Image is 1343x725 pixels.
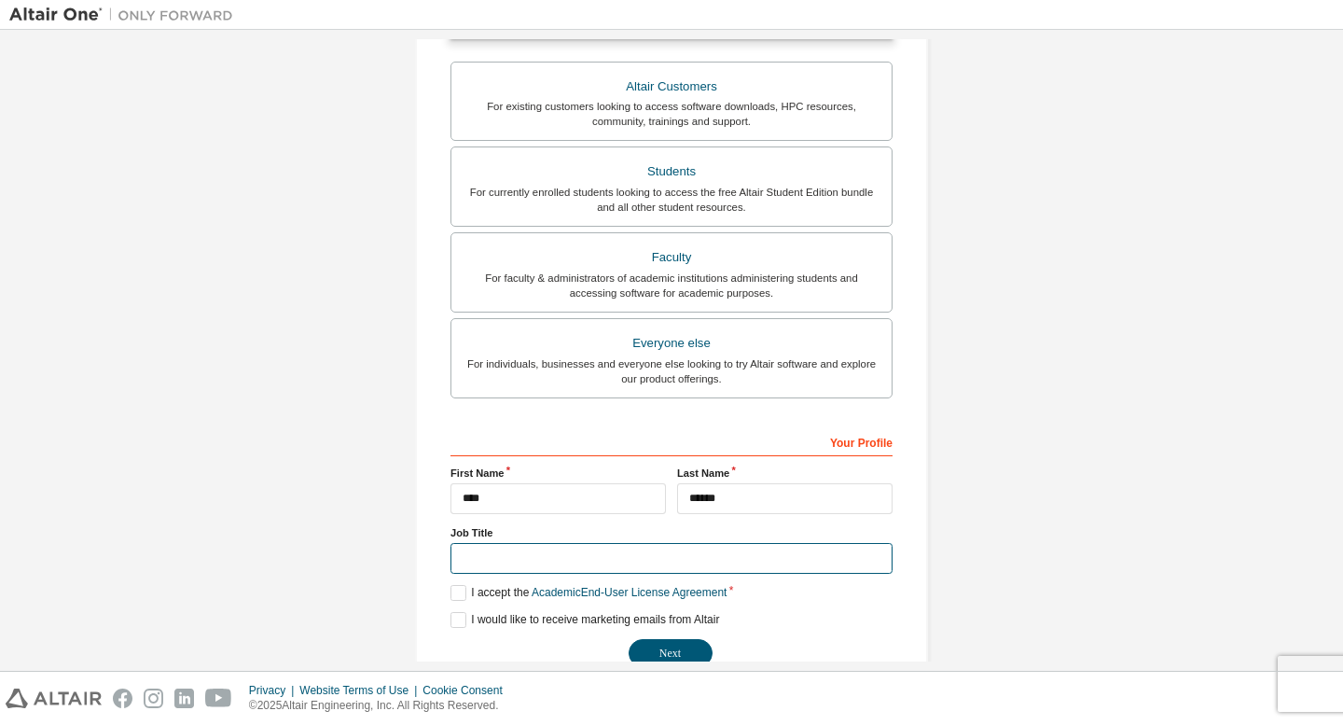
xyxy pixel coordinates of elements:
[450,466,666,481] label: First Name
[463,74,880,100] div: Altair Customers
[450,612,719,628] label: I would like to receive marketing emails from Altair
[299,683,422,698] div: Website Terms of Use
[144,689,163,708] img: instagram.svg
[249,698,514,714] p: © 2025 Altair Engineering, Inc. All Rights Reserved.
[463,356,880,386] div: For individuals, businesses and everyone else looking to try Altair software and explore our prod...
[463,271,880,300] div: For faculty & administrators of academic institutions administering students and accessing softwa...
[450,426,893,456] div: Your Profile
[9,6,242,24] img: Altair One
[113,689,132,708] img: facebook.svg
[463,244,880,271] div: Faculty
[463,330,880,356] div: Everyone else
[463,185,880,215] div: For currently enrolled students looking to access the free Altair Student Edition bundle and all ...
[450,585,727,601] label: I accept the
[450,525,893,540] label: Job Title
[463,159,880,185] div: Students
[629,639,713,667] button: Next
[6,689,102,708] img: altair_logo.svg
[249,683,299,698] div: Privacy
[422,683,513,698] div: Cookie Consent
[174,689,194,708] img: linkedin.svg
[205,689,232,708] img: youtube.svg
[463,99,880,129] div: For existing customers looking to access software downloads, HPC resources, community, trainings ...
[532,586,727,599] a: Academic End-User License Agreement
[677,466,893,481] label: Last Name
